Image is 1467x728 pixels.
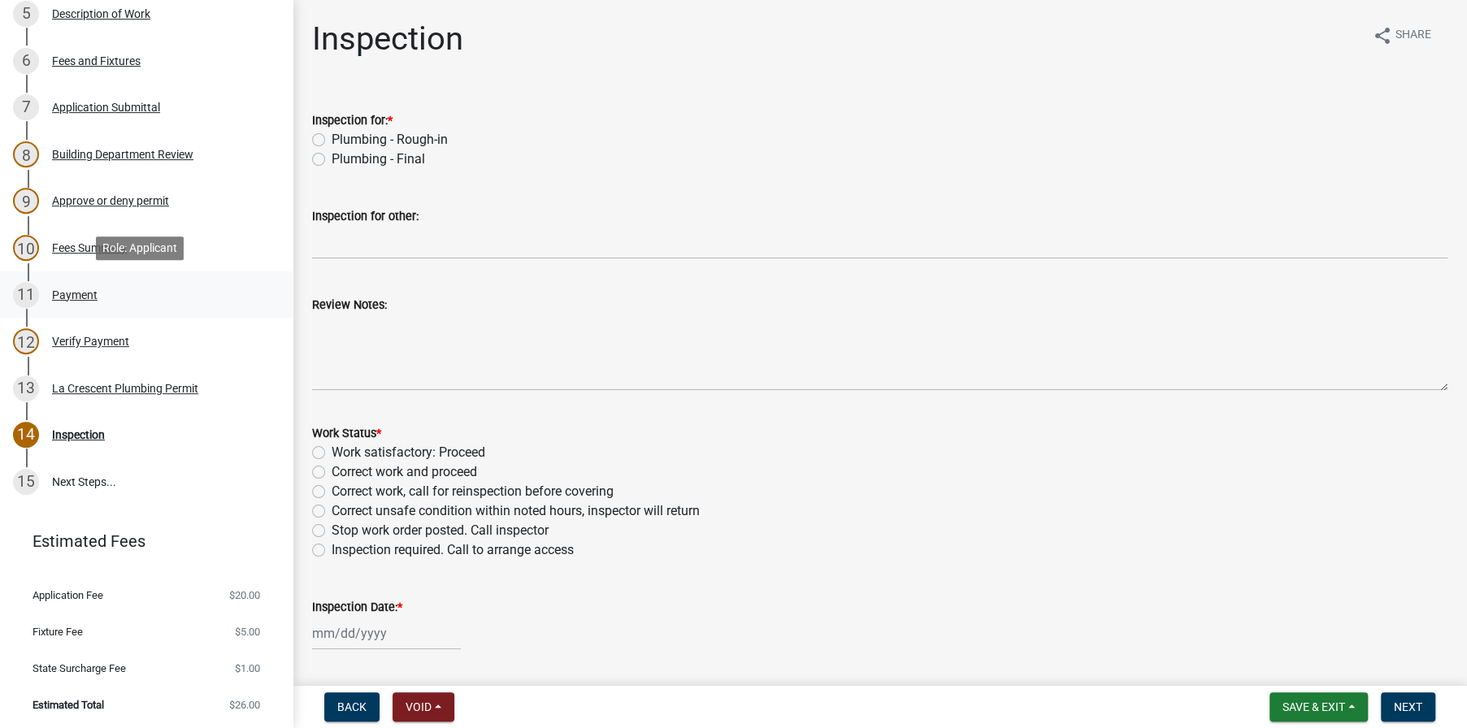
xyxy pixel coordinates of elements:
label: Correct unsafe condition within noted hours, inspector will return [332,501,700,521]
label: Inspection Date: [312,602,402,613]
i: share [1373,26,1392,45]
div: 15 [13,469,39,495]
button: Next [1381,692,1435,721]
span: Share [1395,26,1431,45]
h1: Inspection [312,19,463,58]
label: Correct work, call for reinspection before covering [332,482,614,501]
label: Inspection for: [312,115,393,127]
label: Plumbing - Final [332,149,425,169]
div: Role: Applicant [96,236,184,260]
span: Next [1394,700,1422,713]
div: La Crescent Plumbing Permit [52,383,198,394]
label: Review Notes: [312,300,387,311]
span: Save & Exit [1283,700,1345,713]
span: $1.00 [235,663,260,674]
div: Application Submittal [52,102,160,113]
div: Building Department Review [52,149,193,160]
span: Back [337,700,367,713]
div: 13 [13,375,39,401]
button: Back [324,692,380,721]
span: $20.00 [229,590,260,600]
div: Fees and Fixtures [52,55,141,67]
div: 5 [13,1,39,27]
div: 7 [13,94,39,120]
div: 11 [13,282,39,308]
div: 12 [13,328,39,354]
div: Fees Summary [52,242,127,253]
span: Void [406,700,432,713]
div: 6 [13,48,39,74]
span: State Surcharge Fee [33,663,126,674]
div: Approve or deny permit [52,195,169,206]
div: Description of Work [52,8,150,19]
button: Save & Exit [1270,692,1368,721]
label: Inspection for other: [312,211,419,223]
span: Application Fee [33,590,103,600]
div: Payment [52,289,98,301]
label: Correct work and proceed [332,462,477,482]
label: Stop work order posted. Call inspector [332,521,549,540]
div: Inspection [52,429,105,440]
span: $26.00 [229,700,260,710]
span: Fixture Fee [33,626,83,637]
label: Plumbing - Rough-in [332,130,448,149]
label: Work satisfactory: Proceed [332,443,485,462]
a: Estimated Fees [13,525,267,557]
div: 14 [13,422,39,448]
div: Verify Payment [52,336,129,347]
span: Estimated Total [33,700,104,710]
label: Inspection required. Call to arrange access [332,540,574,560]
div: 9 [13,188,39,214]
div: 8 [13,141,39,167]
button: shareShare [1360,19,1444,51]
div: 10 [13,235,39,261]
label: Work Status [312,428,381,440]
button: Void [393,692,454,721]
span: $5.00 [235,626,260,637]
input: mm/dd/yyyy [312,617,461,650]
